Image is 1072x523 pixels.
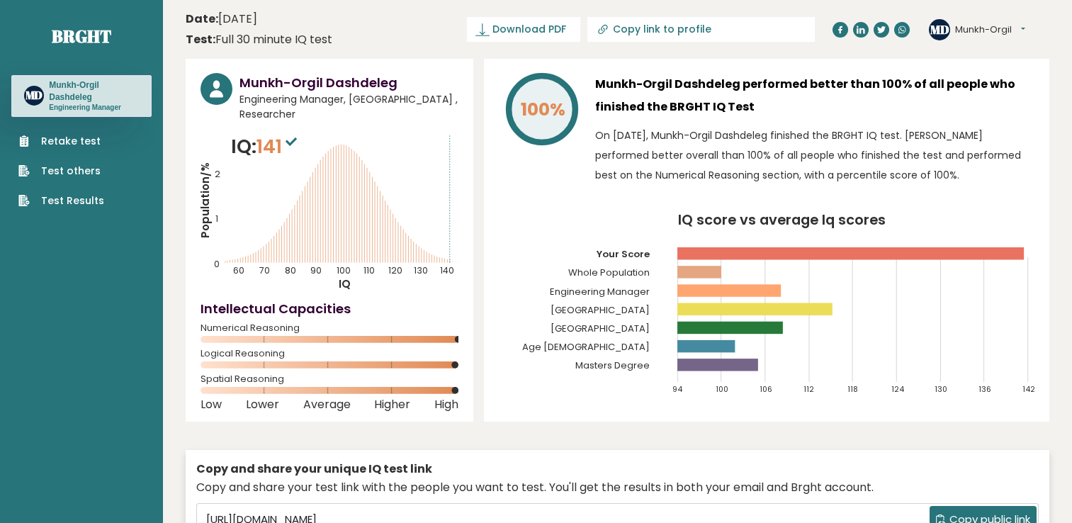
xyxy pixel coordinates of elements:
[847,384,858,395] tspan: 118
[672,384,682,395] tspan: 94
[201,376,458,382] span: Spatial Reasoning
[575,359,650,372] tspan: Masters Degree
[186,11,257,28] time: [DATE]
[930,21,949,37] text: MD
[186,11,218,27] b: Date:
[521,97,565,122] tspan: 100%
[374,402,410,407] span: Higher
[231,133,300,161] p: IQ:
[186,31,215,47] b: Test:
[214,258,220,270] tspan: 0
[246,402,279,407] span: Lower
[215,213,218,225] tspan: 1
[339,277,351,292] tspan: IQ
[760,384,772,395] tspan: 106
[198,162,213,238] tspan: Population/%
[363,264,375,276] tspan: 110
[935,384,947,395] tspan: 130
[201,402,222,407] span: Low
[978,384,991,395] tspan: 136
[955,23,1025,37] button: Munkh-Orgil
[337,264,351,276] tspan: 100
[440,264,454,276] tspan: 140
[522,340,650,354] tspan: Age [DEMOGRAPHIC_DATA]
[551,322,650,335] tspan: [GEOGRAPHIC_DATA]
[492,22,566,37] span: Download PDF
[18,164,104,179] a: Test others
[26,88,43,103] text: MD
[201,351,458,356] span: Logical Reasoning
[215,168,220,180] tspan: 2
[52,25,111,47] a: Brght
[388,264,402,276] tspan: 120
[256,133,300,159] span: 141
[259,264,270,276] tspan: 70
[550,284,650,298] tspan: Engineering Manager
[239,92,458,122] span: Engineering Manager, [GEOGRAPHIC_DATA] , Researcher
[285,264,296,276] tspan: 80
[551,303,650,317] tspan: [GEOGRAPHIC_DATA]
[18,134,104,149] a: Retake test
[803,384,814,395] tspan: 112
[18,193,104,208] a: Test Results
[434,402,458,407] span: High
[201,325,458,331] span: Numerical Reasoning
[568,266,650,279] tspan: Whole Population
[595,73,1034,118] h3: Munkh-Orgil Dashdeleg performed better than 100% of all people who finished the BRGHT IQ Test
[595,125,1034,185] p: On [DATE], Munkh-Orgil Dashdeleg finished the BRGHT IQ test. [PERSON_NAME] performed better overa...
[678,210,886,230] tspan: IQ score vs average Iq scores
[1022,384,1035,395] tspan: 142
[201,299,458,318] h4: Intellectual Capacities
[49,103,139,113] p: Engineering Manager
[186,31,332,48] div: Full 30 minute IQ test
[233,264,244,276] tspan: 60
[716,384,729,395] tspan: 100
[196,461,1039,478] div: Copy and share your unique IQ test link
[596,247,650,261] tspan: Your Score
[196,479,1039,496] div: Copy and share your test link with the people you want to test. You'll get the results in both yo...
[303,402,351,407] span: Average
[467,17,580,42] a: Download PDF
[239,73,458,92] h3: Munkh-Orgil Dashdeleg
[891,384,904,395] tspan: 124
[414,264,428,276] tspan: 130
[310,264,322,276] tspan: 90
[49,79,139,103] h3: Munkh-Orgil Dashdeleg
